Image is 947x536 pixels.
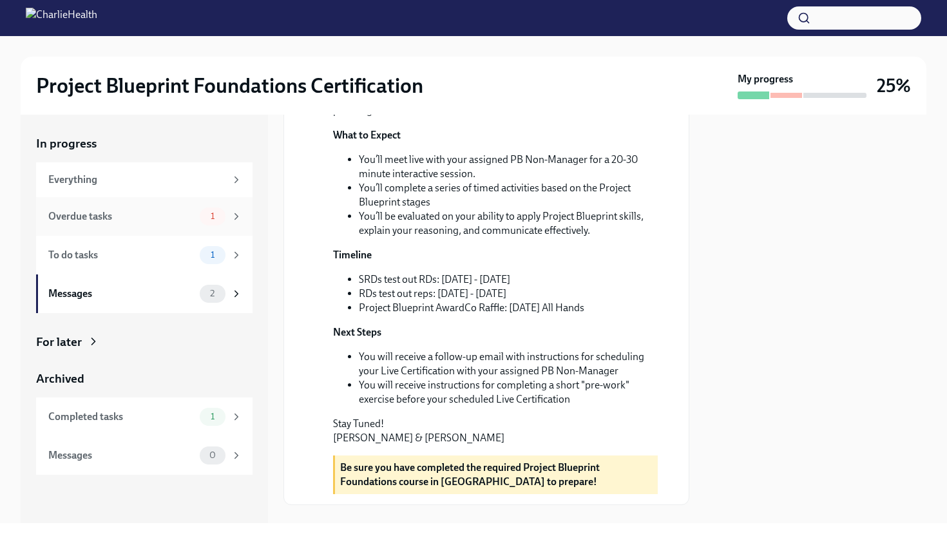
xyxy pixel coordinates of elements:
a: Completed tasks1 [36,397,253,436]
h2: Project Blueprint Foundations Certification [36,73,423,99]
li: RDs test out reps: [DATE] - [DATE] [359,287,658,301]
div: Everything [48,173,225,187]
li: You will receive instructions for completing a short "pre-work" exercise before your scheduled Li... [359,378,658,407]
div: Overdue tasks [48,209,195,224]
div: Messages [48,287,195,301]
div: Completed tasks [48,410,195,424]
span: 2 [202,289,222,298]
li: You’ll be evaluated on your ability to apply Project Blueprint skills, explain your reasoning, an... [359,209,658,238]
strong: Timeline [333,249,372,261]
strong: Be sure you have completed the required Project Blueprint Foundations course in [GEOGRAPHIC_DATA]... [340,461,600,488]
li: You’ll meet live with your assigned PB Non-Manager for a 20-30 minute interactive session. [359,153,658,181]
h3: 25% [877,74,911,97]
a: To do tasks1 [36,236,253,274]
a: Messages2 [36,274,253,313]
p: Stay Tuned! [PERSON_NAME] & [PERSON_NAME] [333,417,658,445]
a: Messages0 [36,436,253,475]
li: You’ll complete a series of timed activities based on the Project Blueprint stages [359,181,658,209]
a: For later [36,334,253,350]
img: CharlieHealth [26,8,97,28]
li: SRDs test out RDs: [DATE] - [DATE] [359,273,658,287]
strong: My progress [738,72,793,86]
div: Messages [48,448,195,463]
div: For later [36,334,82,350]
li: Project Blueprint AwardCo Raffle: [DATE] All Hands [359,301,658,315]
a: Everything [36,162,253,197]
div: To do tasks [48,248,195,262]
a: In progress [36,135,253,152]
strong: What to Expect [333,129,401,141]
span: 0 [202,450,224,460]
span: 1 [203,250,222,260]
span: 1 [203,211,222,221]
a: Overdue tasks1 [36,197,253,236]
strong: Next Steps [333,326,381,338]
span: 1 [203,412,222,421]
li: You will receive a follow-up email with instructions for scheduling your Live Certification with ... [359,350,658,378]
a: Archived [36,370,253,387]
